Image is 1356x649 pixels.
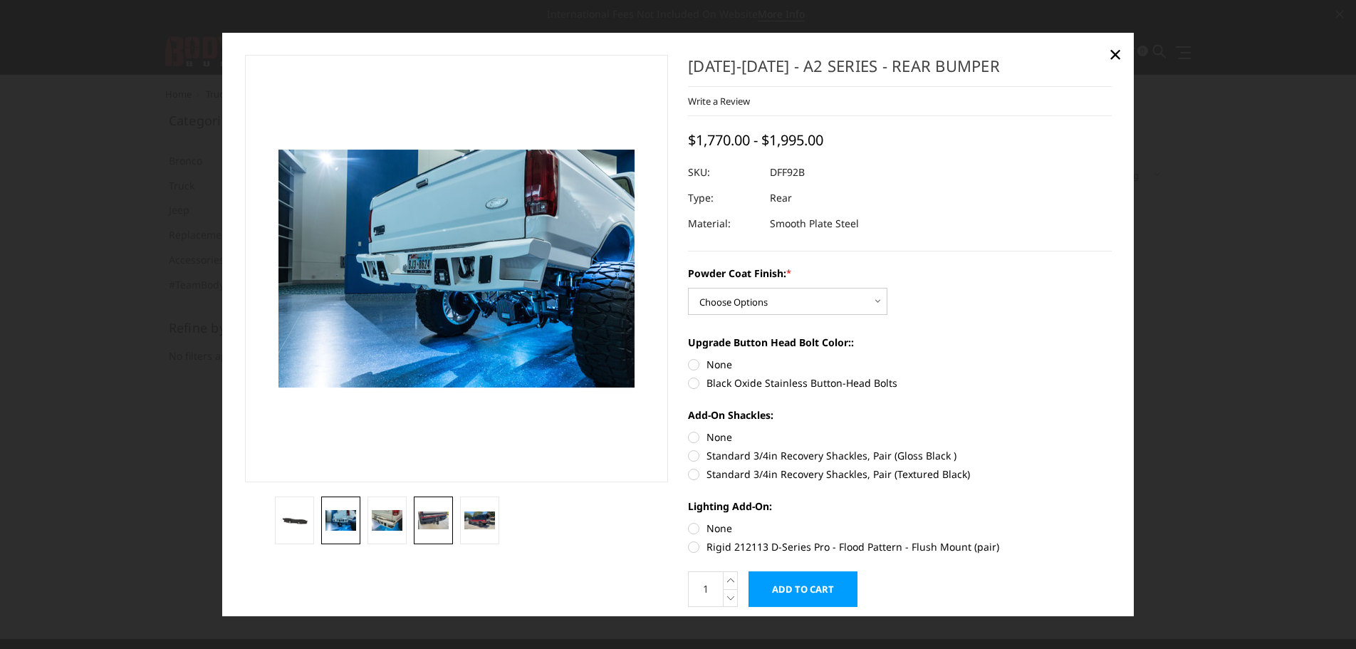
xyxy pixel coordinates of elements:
[749,571,857,607] input: Add to Cart
[1285,581,1356,649] iframe: Chat Widget
[372,510,402,531] img: 1992-1998 - A2 Series - Rear Bumper
[688,521,1112,536] label: None
[688,407,1112,422] label: Add-On Shackles:
[688,448,1112,463] label: Standard 3/4in Recovery Shackles, Pair (Gloss Black )
[688,375,1112,390] label: Black Oxide Stainless Button-Head Bolts
[770,185,792,211] dd: Rear
[688,467,1112,482] label: Standard 3/4in Recovery Shackles, Pair (Textured Black)
[688,95,750,108] a: Write a Review
[325,510,356,531] img: 1992-1998 - A2 Series - Rear Bumper
[688,335,1112,350] label: Upgrade Button Head Bolt Color::
[688,357,1112,372] label: None
[245,55,669,482] a: 1992-1998 - A2 Series - Rear Bumper
[770,211,859,237] dd: Smooth Plate Steel
[688,211,759,237] dt: Material:
[1104,43,1127,66] a: Close
[688,55,1112,87] h1: [DATE]-[DATE] - A2 Series - Rear Bumper
[688,430,1112,445] label: None
[688,499,1112,514] label: Lighting Add-On:
[770,160,805,185] dd: DFF92B
[688,266,1112,281] label: Powder Coat Finish:
[279,512,310,529] img: 1992-1998 - A2 Series - Rear Bumper
[688,160,759,185] dt: SKU:
[464,512,495,529] img: 1992-1998 - A2 Series - Rear Bumper
[1109,38,1122,69] span: ×
[688,130,823,150] span: $1,770.00 - $1,995.00
[688,539,1112,554] label: Rigid 212113 D-Series Pro - Flood Pattern - Flush Mount (pair)
[688,185,759,211] dt: Type:
[418,512,449,529] img: 1992-1998 - A2 Series - Rear Bumper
